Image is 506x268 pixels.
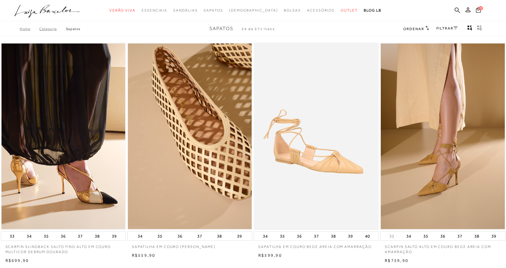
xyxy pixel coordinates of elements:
[110,232,119,240] button: 39
[473,232,481,240] button: 38
[93,232,102,240] button: 38
[8,232,16,240] button: 33
[156,232,164,240] button: 35
[66,27,81,31] a: Sapatos
[278,232,287,240] button: 35
[173,5,198,16] a: categoryNavScreenReaderText
[329,232,338,240] button: 38
[475,25,484,33] button: gridText6Desc
[466,25,474,33] button: Mostrar 4 produtos por linha
[490,232,498,240] button: 39
[403,27,424,31] span: Ordenar
[1,241,126,255] a: SCARPIN SLINGBACK SALTO FINO ALTO EM COURO MULTICOR DEBRUM DOURADO
[132,253,156,258] span: R$559,90
[258,253,282,258] span: R$599,90
[173,8,198,12] span: Sandálias
[42,232,50,240] button: 35
[195,232,204,240] button: 37
[142,8,167,12] span: Essenciais
[307,8,335,12] span: Acessórios
[209,26,233,31] span: Sapatos
[2,44,125,229] a: SCARPIN SLINGBACK SALTO FINO ALTO EM COURO MULTICOR DEBRUM DOURADO SCARPIN SLINGBACK SALTO FINO A...
[479,6,483,10] span: 3
[436,26,458,30] a: FILTRAR
[307,5,335,16] a: categoryNavScreenReaderText
[20,27,39,31] a: Home
[128,44,252,229] img: SAPATILHA EM COURO BAUNILHA VAZADA
[229,8,278,12] span: [DEMOGRAPHIC_DATA]
[474,7,483,15] button: 3
[59,232,67,240] button: 36
[387,233,396,239] button: 33
[109,8,136,12] span: Verão Viva
[422,232,430,240] button: 35
[456,232,464,240] button: 37
[176,232,184,240] button: 36
[76,232,84,240] button: 37
[127,241,252,249] a: SAPATILHA EM COURO [PERSON_NAME]
[204,5,223,16] a: categoryNavScreenReaderText
[380,241,505,255] a: SCARPIN SALTO ALTO EM COURO BEGE AREIA COM AMARRAÇÃO
[25,232,33,240] button: 34
[136,232,144,240] button: 34
[254,44,378,229] a: SAPATILHA EM COURO BEGE AREIA COM AMARRAÇÃO SAPATILHA EM COURO BEGE AREIA COM AMARRAÇÃO
[284,5,301,16] a: categoryNavScreenReaderText
[229,5,278,16] a: noSubCategoriesText
[363,232,372,240] button: 40
[295,232,304,240] button: 36
[254,241,379,249] a: SAPATILHA EM COURO BEGE AREIA COM AMARRAÇÃO
[204,8,223,12] span: Sapatos
[381,44,504,229] img: SCARPIN SALTO ALTO EM COURO BEGE AREIA COM AMARRAÇÃO
[364,8,381,12] span: BLOG LB
[341,8,358,12] span: Outlet
[346,232,355,240] button: 39
[364,5,381,16] a: BLOG LB
[242,27,275,31] span: 24 de 571 itens
[128,44,252,229] a: SAPATILHA EM COURO BAUNILHA VAZADA SAPATILHA EM COURO BAUNILHA VAZADA
[261,232,270,240] button: 34
[39,27,66,31] a: Categoria
[5,258,29,263] span: R$699,90
[284,8,301,12] span: Bolsas
[312,232,321,240] button: 37
[254,44,378,229] img: SAPATILHA EM COURO BEGE AREIA COM AMARRAÇÃO
[439,232,447,240] button: 36
[109,5,136,16] a: categoryNavScreenReaderText
[404,232,413,240] button: 34
[341,5,358,16] a: categoryNavScreenReaderText
[385,258,408,263] span: R$759,90
[2,44,125,229] img: SCARPIN SLINGBACK SALTO FINO ALTO EM COURO MULTICOR DEBRUM DOURADO
[381,44,504,229] a: SCARPIN SALTO ALTO EM COURO BEGE AREIA COM AMARRAÇÃO SCARPIN SALTO ALTO EM COURO BEGE AREIA COM A...
[142,5,167,16] a: categoryNavScreenReaderText
[215,232,224,240] button: 38
[235,232,244,240] button: 39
